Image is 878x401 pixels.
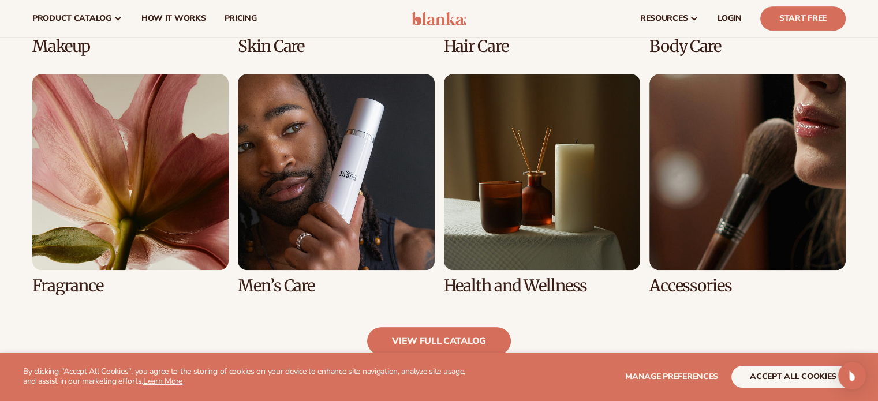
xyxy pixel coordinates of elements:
[838,362,866,389] div: Open Intercom Messenger
[32,38,229,55] h3: Makeup
[32,74,229,295] div: 5 / 8
[224,14,256,23] span: pricing
[649,38,846,55] h3: Body Care
[141,14,206,23] span: How It Works
[625,366,718,388] button: Manage preferences
[412,12,466,25] img: logo
[444,38,640,55] h3: Hair Care
[23,367,479,387] p: By clicking "Accept All Cookies", you agree to the storing of cookies on your device to enhance s...
[238,74,434,295] div: 6 / 8
[367,327,511,355] a: view full catalog
[32,14,111,23] span: product catalog
[760,6,846,31] a: Start Free
[649,74,846,295] div: 8 / 8
[143,376,182,387] a: Learn More
[718,14,742,23] span: LOGIN
[625,371,718,382] span: Manage preferences
[238,38,434,55] h3: Skin Care
[444,74,640,295] div: 7 / 8
[640,14,688,23] span: resources
[731,366,855,388] button: accept all cookies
